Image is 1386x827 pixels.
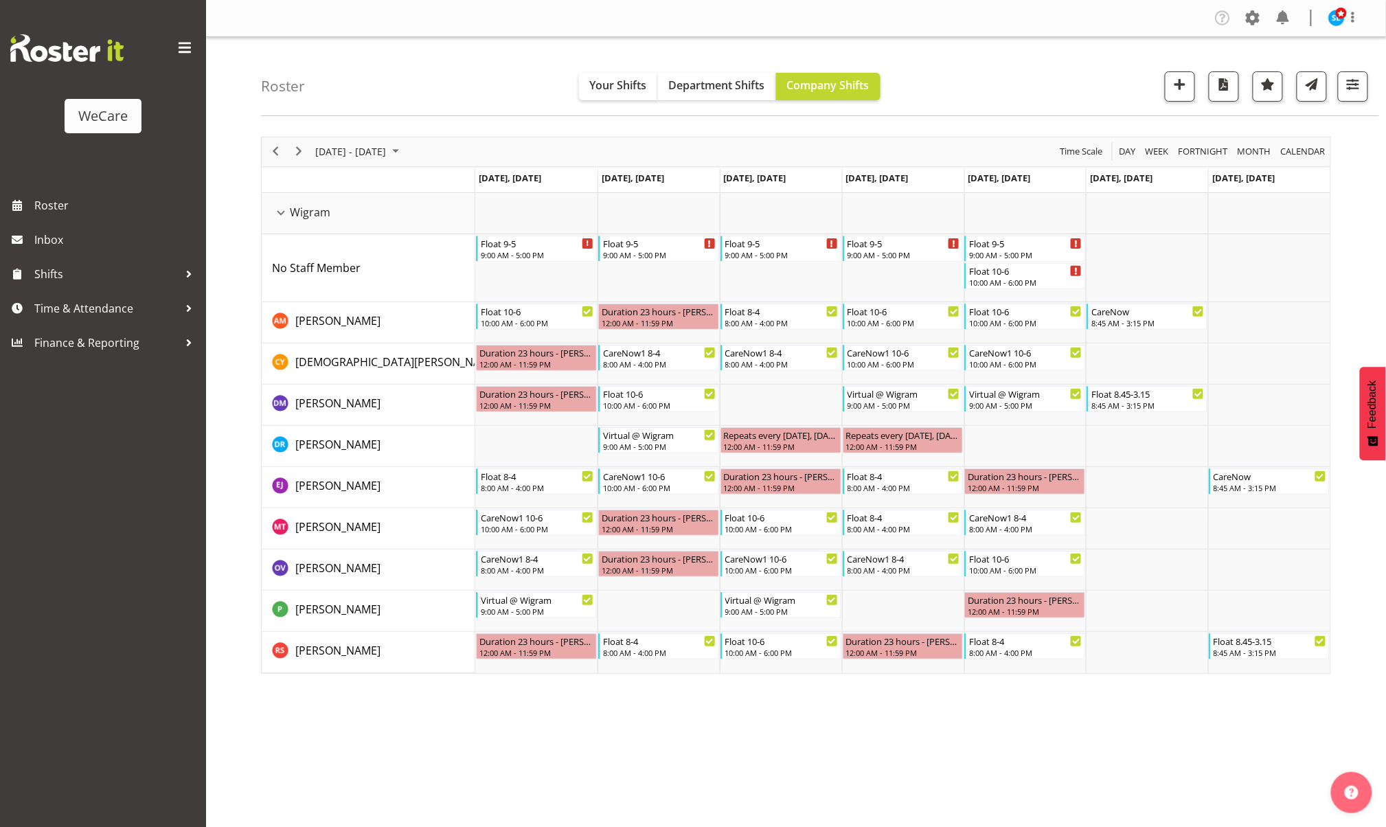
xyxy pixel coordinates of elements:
div: Float 10-6 [848,304,960,318]
div: 9:00 AM - 5:00 PM [603,249,716,260]
div: Duration 23 hours - [PERSON_NAME] [724,469,838,483]
a: [PERSON_NAME] [295,560,380,576]
div: Monique Telford"s event - Duration 23 hours - Monique Telford Begin From Tuesday, November 18, 20... [598,510,719,536]
div: Rhianne Sharples"s event - Duration 23 hours - Rhianne Sharples Begin From Thursday, November 20,... [843,633,964,659]
div: Olive Vermazen"s event - CareNow1 8-4 Begin From Thursday, November 20, 2025 at 8:00:00 AM GMT+13... [843,551,964,577]
div: 8:00 AM - 4:00 PM [848,482,960,493]
div: Float 8.45-3.15 [1091,387,1204,400]
span: Time & Attendance [34,298,179,319]
td: Deepti Mahajan resource [262,385,475,426]
div: Duration 23 hours - [PERSON_NAME] [602,510,716,524]
div: No Staff Member"s event - Float 10-6 Begin From Friday, November 21, 2025 at 10:00:00 AM GMT+13:0... [964,263,1085,289]
a: [PERSON_NAME] [295,519,380,535]
div: CareNow1 10-6 [603,469,716,483]
div: 10:00 AM - 6:00 PM [969,565,1082,576]
div: 10:00 AM - 6:00 PM [969,359,1082,370]
div: 9:00 AM - 5:00 PM [969,400,1082,411]
div: Ashley Mendoza"s event - Float 10-6 Begin From Thursday, November 20, 2025 at 10:00:00 AM GMT+13:... [843,304,964,330]
div: 10:00 AM - 6:00 PM [848,359,960,370]
div: Float 9-5 [969,236,1082,250]
table: Timeline Week of November 17, 2025 [475,193,1330,673]
span: Month [1236,143,1273,160]
a: [PERSON_NAME] [295,601,380,618]
div: Float 10-6 [969,264,1082,277]
div: Pooja Prabhu"s event - Virtual @ Wigram Begin From Wednesday, November 19, 2025 at 9:00:00 AM GMT... [720,592,841,618]
span: [DATE], [DATE] [1212,172,1275,184]
div: Virtual @ Wigram [481,593,593,607]
div: 9:00 AM - 5:00 PM [848,249,960,260]
div: Ashley Mendoza"s event - CareNow Begin From Saturday, November 22, 2025 at 8:45:00 AM GMT+13:00 E... [1087,304,1207,330]
div: 12:00 AM - 11:59 PM [602,523,716,534]
div: CareNow1 10-6 [481,510,593,524]
div: Virtual @ Wigram [848,387,960,400]
div: Rhianne Sharples"s event - Float 10-6 Begin From Wednesday, November 19, 2025 at 10:00:00 AM GMT+... [720,633,841,659]
span: [PERSON_NAME] [295,478,380,493]
span: [DATE], [DATE] [479,172,541,184]
div: Ashley Mendoza"s event - Float 8-4 Begin From Wednesday, November 19, 2025 at 8:00:00 AM GMT+13:0... [720,304,841,330]
div: Float 9-5 [481,236,593,250]
div: 10:00 AM - 6:00 PM [603,482,716,493]
div: Deepti Raturi"s event - Repeats every wednesday, thursday - Deepti Raturi Begin From Wednesday, N... [720,427,841,453]
div: Deepti Raturi"s event - Repeats every wednesday, thursday - Deepti Raturi Begin From Thursday, No... [843,427,964,453]
button: Fortnight [1177,143,1231,160]
div: 10:00 AM - 6:00 PM [725,523,838,534]
div: Duration 23 hours - [PERSON_NAME] [479,387,593,400]
div: Duration 23 hours - [PERSON_NAME] [479,345,593,359]
span: [DATE] - [DATE] [314,143,387,160]
div: Ashley Mendoza"s event - Float 10-6 Begin From Monday, November 17, 2025 at 10:00:00 AM GMT+13:00... [476,304,597,330]
div: Float 10-6 [969,304,1082,318]
div: Deepti Raturi"s event - Virtual @ Wigram Begin From Tuesday, November 18, 2025 at 9:00:00 AM GMT+... [598,427,719,453]
div: Float 10-6 [725,510,838,524]
div: 8:00 AM - 4:00 PM [603,359,716,370]
span: [DEMOGRAPHIC_DATA][PERSON_NAME] [295,354,499,370]
button: Send a list of all shifts for the selected filtered period to all rostered employees. [1297,71,1327,102]
button: Timeline Month [1236,143,1274,160]
div: 12:00 AM - 11:59 PM [602,317,716,328]
div: Monique Telford"s event - CareNow1 10-6 Begin From Monday, November 17, 2025 at 10:00:00 AM GMT+1... [476,510,597,536]
button: Time Scale [1058,143,1106,160]
div: Christianna Yu"s event - Duration 23 hours - Christianna Yu Begin From Monday, November 17, 2025 ... [476,345,597,371]
td: Deepti Raturi resource [262,426,475,467]
span: [PERSON_NAME] [295,313,380,328]
div: Timeline Week of November 17, 2025 [261,137,1331,674]
div: Ashley Mendoza"s event - Duration 23 hours - Ashley Mendoza Begin From Tuesday, November 18, 2025... [598,304,719,330]
div: Repeats every [DATE], [DATE] - [PERSON_NAME] [724,428,838,442]
a: [PERSON_NAME] [295,477,380,494]
a: [PERSON_NAME] [295,642,380,659]
td: Monique Telford resource [262,508,475,550]
a: [DEMOGRAPHIC_DATA][PERSON_NAME] [295,354,499,370]
div: Float 10-6 [481,304,593,318]
div: 12:00 AM - 11:59 PM [724,482,838,493]
div: 9:00 AM - 5:00 PM [481,249,593,260]
div: Monique Telford"s event - CareNow1 8-4 Begin From Friday, November 21, 2025 at 8:00:00 AM GMT+13:... [964,510,1085,536]
span: Week [1144,143,1170,160]
div: Pooja Prabhu"s event - Virtual @ Wigram Begin From Monday, November 17, 2025 at 9:00:00 AM GMT+13... [476,592,597,618]
div: No Staff Member"s event - Float 9-5 Begin From Wednesday, November 19, 2025 at 9:00:00 AM GMT+13:... [720,236,841,262]
div: Ella Jarvis"s event - CareNow1 10-6 Begin From Tuesday, November 18, 2025 at 10:00:00 AM GMT+13:0... [598,468,719,495]
button: Timeline Day [1117,143,1139,160]
span: [PERSON_NAME] [295,560,380,576]
div: Float 8-4 [603,634,716,648]
div: 8:00 AM - 4:00 PM [603,647,716,658]
div: 10:00 AM - 6:00 PM [481,523,593,534]
div: CareNow [1214,469,1326,483]
div: 12:00 AM - 11:59 PM [846,647,960,658]
div: Monique Telford"s event - Float 10-6 Begin From Wednesday, November 19, 2025 at 10:00:00 AM GMT+1... [720,510,841,536]
button: Download a PDF of the roster according to the set date range. [1209,71,1239,102]
img: help-xxl-2.png [1345,786,1359,800]
div: 8:00 AM - 4:00 PM [481,482,593,493]
div: 9:00 AM - 5:00 PM [969,249,1082,260]
div: 9:00 AM - 5:00 PM [848,400,960,411]
div: Ella Jarvis"s event - Float 8-4 Begin From Thursday, November 20, 2025 at 8:00:00 AM GMT+13:00 En... [843,468,964,495]
a: [PERSON_NAME] [295,436,380,453]
div: No Staff Member"s event - Float 9-5 Begin From Tuesday, November 18, 2025 at 9:00:00 AM GMT+13:00... [598,236,719,262]
a: [PERSON_NAME] [295,313,380,329]
div: Float 8-4 [725,304,838,318]
span: [DATE], [DATE] [724,172,786,184]
span: No Staff Member [272,260,361,275]
span: Day [1118,143,1137,160]
div: 8:00 AM - 4:00 PM [481,565,593,576]
div: 8:00 AM - 4:00 PM [848,523,960,534]
div: Duration 23 hours - [PERSON_NAME] [968,469,1082,483]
